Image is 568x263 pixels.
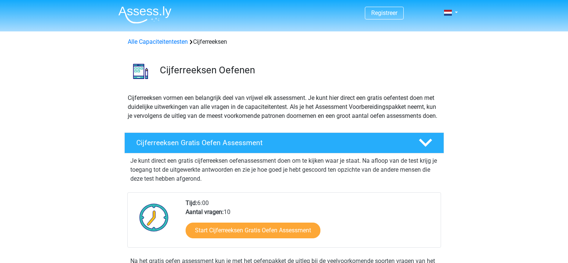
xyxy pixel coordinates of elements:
a: Registreer [371,9,397,16]
a: Cijferreeksen Gratis Oefen Assessment [121,132,447,153]
div: Cijferreeksen [125,37,444,46]
b: Tijd: [186,199,197,207]
p: Je kunt direct een gratis cijferreeksen oefenassessment doen om te kijken waar je staat. Na afloo... [130,156,438,183]
h4: Cijferreeksen Gratis Oefen Assessment [136,138,407,147]
img: cijferreeksen [125,55,156,87]
div: 6:00 10 [180,199,440,247]
img: Assessly [118,6,171,24]
a: Start Cijferreeksen Gratis Oefen Assessment [186,223,320,238]
a: Alle Capaciteitentesten [128,38,188,45]
img: Klok [135,199,173,236]
b: Aantal vragen: [186,208,224,215]
h3: Cijferreeksen Oefenen [160,64,438,76]
p: Cijferreeksen vormen een belangrijk deel van vrijwel elk assessment. Je kunt hier direct een grat... [128,94,441,120]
